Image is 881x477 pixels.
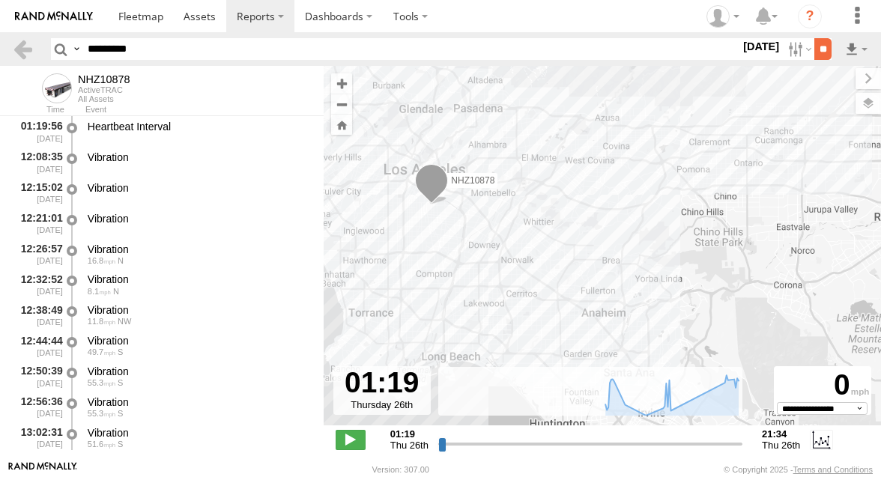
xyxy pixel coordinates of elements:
span: NHZ10878 [451,175,494,186]
span: 55.3 [88,378,115,387]
div: 12:32:52 [DATE] [12,271,64,299]
div: Zulema McIntosch [701,5,745,28]
div: 0 [776,368,869,402]
div: Vibration [88,212,309,225]
span: Thu 26th Dec 2024 [762,440,800,451]
div: NHZ10878 - View Asset History [78,73,130,85]
div: 12:26:57 [DATE] [12,240,64,268]
span: 49.7 [88,347,115,356]
div: ActiveTRAC [78,85,130,94]
img: rand-logo.svg [15,11,93,22]
div: Vibration [88,395,309,409]
div: Vibration [88,426,309,440]
div: 12:21:01 [DATE] [12,210,64,237]
span: 11.8 [88,317,115,326]
div: Time [12,106,64,114]
button: Zoom Home [331,115,352,135]
label: Play/Stop [336,430,366,449]
div: Version: 307.00 [372,465,429,474]
div: Event [85,106,324,114]
button: Zoom in [331,73,352,94]
button: Zoom out [331,94,352,115]
strong: 01:19 [390,428,429,440]
div: 01:19:56 [DATE] [12,118,64,145]
span: 8.1 [88,287,111,296]
label: Search Filter Options [782,38,814,60]
div: Vibration [88,303,309,317]
div: Vibration [88,273,309,286]
div: Heartbeat Interval [88,120,309,133]
label: Export results as... [844,38,869,60]
a: Terms and Conditions [793,465,873,474]
div: 12:56:36 [DATE] [12,393,64,421]
div: 12:50:39 [DATE] [12,362,64,390]
div: Vibration [88,151,309,164]
span: Heading: 181 [118,378,123,387]
div: 12:08:35 [DATE] [12,148,64,176]
span: Heading: 180 [118,409,123,418]
label: Search Query [70,38,82,60]
div: 12:44:44 [DATE] [12,332,64,359]
span: Heading: 302 [118,317,131,326]
span: 51.6 [88,440,115,449]
div: 12:38:49 [DATE] [12,301,64,329]
span: Heading: 190 [118,347,123,356]
span: Thu 26th Dec 2024 [390,440,429,451]
span: Heading: 356 [118,256,124,265]
div: 13:02:31 [DATE] [12,424,64,452]
span: Heading: 3 [113,287,119,296]
div: All Assets [78,94,130,103]
div: Vibration [88,334,309,347]
label: [DATE] [740,38,782,55]
div: Vibration [88,243,309,256]
div: Vibration [88,365,309,378]
span: 55.3 [88,409,115,418]
span: 16.8 [88,256,115,265]
a: Back to previous Page [12,38,34,60]
div: © Copyright 2025 - [724,465,873,474]
i: ? [798,4,822,28]
a: Visit our Website [8,462,77,477]
div: Vibration [88,181,309,195]
strong: 21:34 [762,428,800,440]
span: Heading: 173 [118,440,123,449]
div: 12:15:02 [DATE] [12,179,64,207]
